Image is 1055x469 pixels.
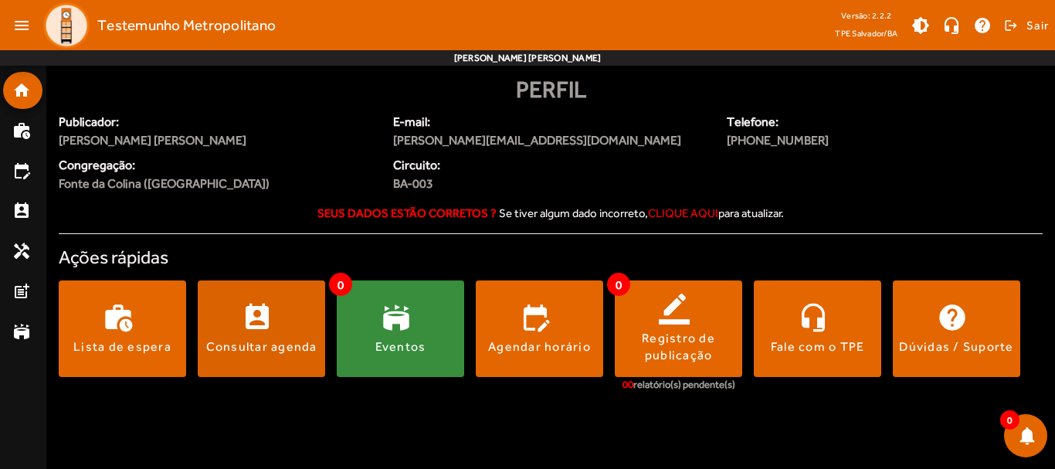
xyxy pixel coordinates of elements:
[488,338,591,355] div: Agendar horário
[12,322,31,341] mat-icon: stadium
[375,338,426,355] div: Eventos
[73,338,171,355] div: Lista de espera
[727,131,959,150] span: [PHONE_NUMBER]
[899,338,1013,355] div: Dúvidas / Suporte
[59,246,1043,269] h4: Ações rápidas
[1000,410,1019,430] span: 0
[59,156,375,175] span: Congregação:
[37,2,276,49] a: Testemunho Metropolitano
[835,25,897,41] span: TPE Salvador/BA
[727,113,959,131] span: Telefone:
[6,10,37,41] mat-icon: menu
[622,377,735,393] div: relatório(s) pendente(s)
[12,121,31,140] mat-icon: work_history
[754,280,881,377] button: Fale com o TPE
[393,175,541,193] span: BA-003
[43,2,90,49] img: Logo TPE
[206,338,317,355] div: Consultar agenda
[59,113,375,131] span: Publicador:
[499,206,784,219] span: Se tiver algum dado incorreto, para atualizar.
[622,379,633,390] span: 00
[476,280,603,377] button: Agendar horário
[615,280,742,377] button: Registro de publicação
[615,330,742,365] div: Registro de publicação
[12,202,31,220] mat-icon: perm_contact_calendar
[835,6,897,25] div: Versão: 2.2.2
[393,131,709,150] span: [PERSON_NAME][EMAIL_ADDRESS][DOMAIN_NAME]
[329,273,352,296] span: 0
[1002,14,1049,37] button: Sair
[1026,13,1049,38] span: Sair
[393,156,541,175] span: Circuito:
[59,131,375,150] span: [PERSON_NAME] [PERSON_NAME]
[198,280,325,377] button: Consultar agenda
[648,206,718,219] span: clique aqui
[12,161,31,180] mat-icon: edit_calendar
[893,280,1020,377] button: Dúvidas / Suporte
[59,72,1043,107] div: Perfil
[317,206,497,219] strong: Seus dados estão corretos ?
[393,113,709,131] span: E-mail:
[97,13,276,38] span: Testemunho Metropolitano
[12,282,31,301] mat-icon: post_add
[12,81,31,100] mat-icon: home
[59,175,270,193] span: Fonte da Colina ([GEOGRAPHIC_DATA])
[771,338,865,355] div: Fale com o TPE
[607,273,630,296] span: 0
[12,242,31,260] mat-icon: handyman
[59,280,186,377] button: Lista de espera
[337,280,464,377] button: Eventos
